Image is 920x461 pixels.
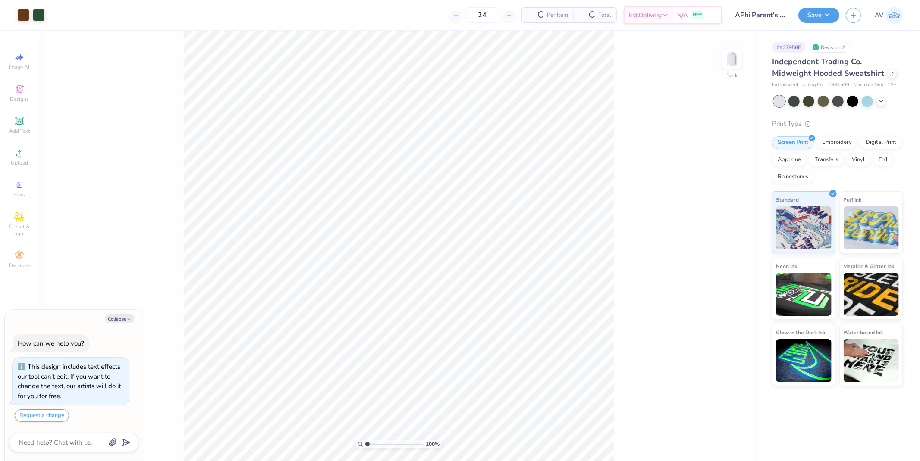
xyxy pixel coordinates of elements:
[828,81,849,89] span: # SS4500
[810,42,850,53] div: Revision 2
[772,171,814,184] div: Rhinestones
[776,328,825,337] span: Glow in the Dark Ink
[875,10,884,20] span: AV
[18,362,121,400] div: This design includes text effects our tool can't edit. If you want to change the text, our artist...
[598,11,611,20] span: Total
[15,409,69,422] button: Request a change
[798,8,839,23] button: Save
[844,273,899,316] img: Metallic & Glitter Ink
[846,153,870,166] div: Vinyl
[728,6,792,24] input: Untitled Design
[776,195,799,204] span: Standard
[873,153,893,166] div: Foil
[10,96,29,103] span: Designs
[18,339,84,348] div: How can we help you?
[772,119,903,129] div: Print Type
[105,314,134,323] button: Collapse
[547,11,568,20] span: Per Item
[776,262,797,271] span: Neon Ink
[693,12,702,18] span: FREE
[677,11,688,20] span: N/A
[772,56,884,78] span: Independent Trading Co. Midweight Hooded Sweatshirt
[844,206,899,249] img: Puff Ink
[844,195,862,204] span: Puff Ink
[816,136,857,149] div: Embroidery
[844,328,883,337] span: Water based Ink
[772,42,806,53] div: # 437958F
[776,206,832,249] img: Standard
[9,262,30,269] span: Decorate
[772,153,807,166] div: Applique
[4,223,35,237] span: Clipart & logos
[772,81,824,89] span: Independent Trading Co.
[776,273,832,316] img: Neon Ink
[9,64,30,71] span: Image AI
[726,72,738,79] div: Back
[13,191,26,198] span: Greek
[465,7,499,23] input: – –
[875,7,903,24] a: AV
[844,262,895,271] span: Metallic & Glitter Ink
[772,136,814,149] div: Screen Print
[11,159,28,166] span: Upload
[9,128,30,134] span: Add Text
[426,440,440,448] span: 100 %
[809,153,844,166] div: Transfers
[860,136,902,149] div: Digital Print
[854,81,897,89] span: Minimum Order: 12 +
[723,50,741,67] img: Back
[886,7,903,24] img: Aargy Velasco
[629,11,662,20] span: Est. Delivery
[844,339,899,382] img: Water based Ink
[776,339,832,382] img: Glow in the Dark Ink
